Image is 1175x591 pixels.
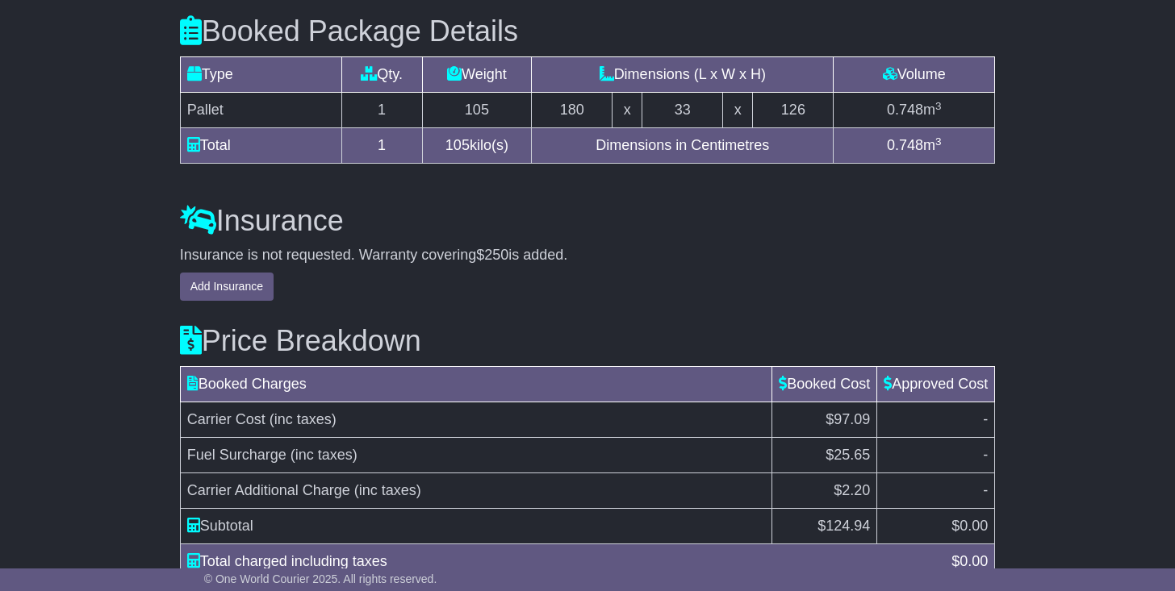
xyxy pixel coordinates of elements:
[960,553,988,569] span: 0.00
[422,57,532,93] td: Weight
[180,509,772,544] td: Subtotal
[826,447,870,463] span: $25.65
[180,247,996,264] div: Insurance is not requested. Warranty covering is added.
[291,447,358,463] span: (inc taxes)
[341,57,422,93] td: Qty.
[983,482,988,498] span: -
[180,325,996,357] h3: Price Breakdown
[180,93,341,128] td: Pallet
[187,411,266,427] span: Carrier Cost
[772,367,877,402] td: Booked Cost
[834,57,995,93] td: Volume
[834,128,995,164] td: m
[753,93,834,128] td: 126
[834,482,870,498] span: $2.20
[723,93,753,128] td: x
[772,509,877,544] td: $
[877,367,995,402] td: Approved Cost
[187,482,350,498] span: Carrier Additional Charge
[935,135,942,148] sup: 3
[532,57,834,93] td: Dimensions (L x W x H)
[642,93,723,128] td: 33
[887,102,923,118] span: 0.748
[834,93,995,128] td: m
[204,572,437,585] span: © One World Courier 2025. All rights reserved.
[943,551,996,572] div: $
[983,447,988,463] span: -
[877,509,995,544] td: $
[180,367,772,402] td: Booked Charges
[983,411,988,427] span: -
[354,482,421,498] span: (inc taxes)
[180,128,341,164] td: Total
[476,247,508,263] span: $250
[341,93,422,128] td: 1
[887,137,923,153] span: 0.748
[532,128,834,164] td: Dimensions in Centimetres
[270,411,337,427] span: (inc taxes)
[826,411,870,427] span: $97.09
[180,57,341,93] td: Type
[179,551,944,572] div: Total charged including taxes
[422,128,532,164] td: kilo(s)
[935,100,942,112] sup: 3
[613,93,642,128] td: x
[180,273,274,301] button: Add Insurance
[180,15,996,48] h3: Booked Package Details
[180,205,996,237] h3: Insurance
[341,128,422,164] td: 1
[445,137,470,153] span: 105
[422,93,532,128] td: 105
[826,518,870,534] span: 124.94
[960,518,988,534] span: 0.00
[187,447,286,463] span: Fuel Surcharge
[532,93,613,128] td: 180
